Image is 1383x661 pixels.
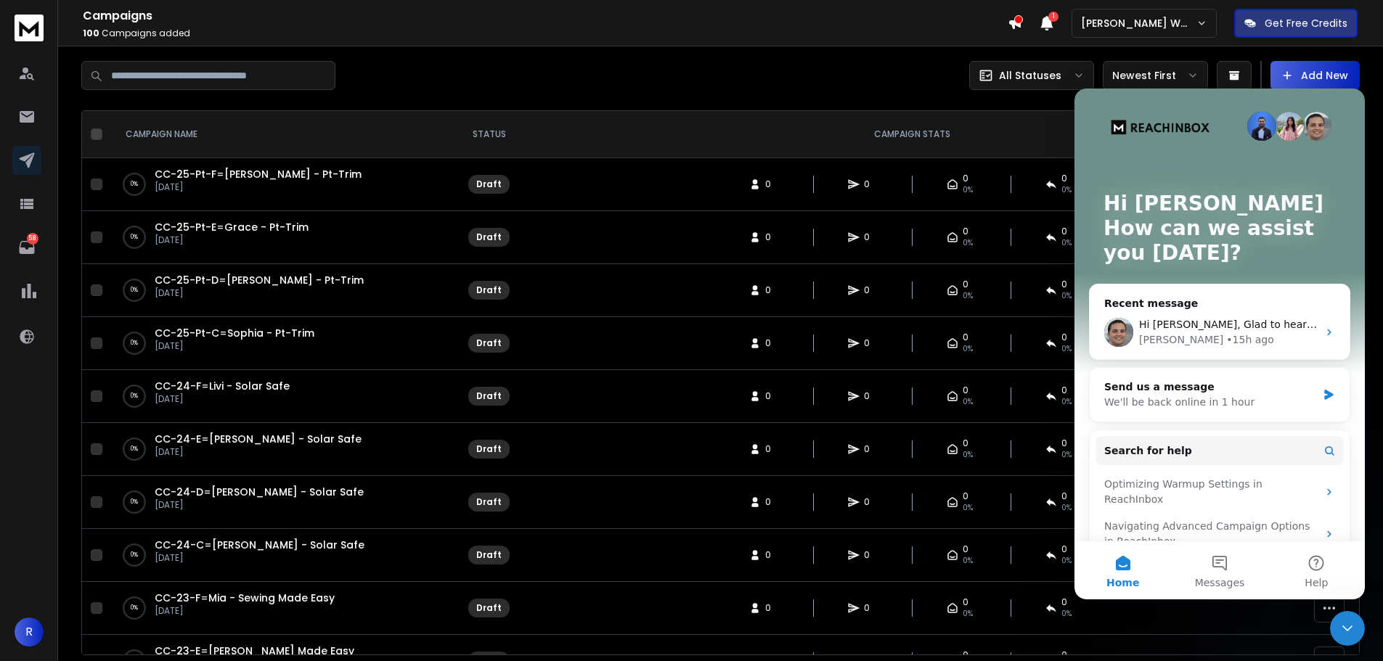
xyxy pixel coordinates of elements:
[121,489,171,499] span: Messages
[864,284,878,296] span: 0
[131,548,138,562] p: 0 %
[963,449,973,461] span: 0%
[963,279,968,290] span: 0
[1061,332,1067,343] span: 0
[155,446,362,458] p: [DATE]
[1081,16,1196,30] p: [PERSON_NAME] Workspace
[963,343,973,355] span: 0%
[131,601,138,615] p: 0 %
[155,220,309,234] a: CC-25-Pt-E=Grace - Pt-Trim
[765,337,780,349] span: 0
[108,476,460,529] td: 0%CC-24-D=[PERSON_NAME] - Solar Safe[DATE]
[12,233,41,262] a: 58
[155,393,290,405] p: [DATE]
[108,211,460,264] td: 0%CC-25-Pt-E=Grace - Pt-Trim[DATE]
[155,499,364,511] p: [DATE]
[108,582,460,635] td: 0%CC-23-F=Mia - Sewing Made Easy[DATE]
[152,244,199,259] div: • 15h ago
[1330,611,1365,646] iframe: Intercom live chat
[108,111,460,158] th: CAMPAIGN NAME
[963,226,968,237] span: 0
[476,337,502,349] div: Draft
[155,273,364,287] span: CC-25-Pt-D=[PERSON_NAME] - Pt-Trim
[963,502,973,514] span: 0%
[21,382,269,424] div: Optimizing Warmup Settings in ReachInbox
[476,496,502,508] div: Draft
[155,326,314,340] span: CC-25-Pt-C=Sophia - Pt-Trim
[963,596,968,608] span: 0
[963,385,968,396] span: 0
[1061,449,1072,461] span: 0%
[963,396,973,408] span: 0%
[1061,343,1072,355] span: 0%
[108,370,460,423] td: 0%CC-24-F=Livi - Solar Safe[DATE]
[155,340,314,352] p: [DATE]
[83,7,1008,25] h1: Campaigns
[27,233,38,245] p: 58
[30,430,243,461] div: Navigating Advanced Campaign Options in ReachInbox
[864,337,878,349] span: 0
[864,602,878,614] span: 0
[765,443,780,455] span: 0
[963,490,968,502] span: 0
[1270,61,1360,90] button: Add New
[765,390,780,402] span: 0
[476,284,502,296] div: Draft
[97,453,193,511] button: Messages
[963,608,973,620] span: 0%
[963,237,973,249] span: 0%
[15,617,44,646] span: R
[15,15,44,41] img: logo
[1074,89,1365,599] iframe: Intercom live chat
[131,177,138,192] p: 0 %
[131,389,138,403] p: 0 %
[155,287,364,299] p: [DATE]
[155,644,354,658] a: CC-23-E=[PERSON_NAME] Made Easy
[1061,543,1067,555] span: 0
[963,290,973,302] span: 0%
[963,184,973,196] span: 0%
[1061,290,1072,302] span: 0%
[155,485,364,499] span: CC-24-D=[PERSON_NAME] - Solar Safe
[108,317,460,370] td: 0%CC-25-Pt-C=Sophia - Pt-Trim[DATE]
[1061,502,1072,514] span: 0%
[1061,438,1067,449] span: 0
[864,549,878,561] span: 0
[1061,555,1072,567] span: 0%
[155,234,309,246] p: [DATE]
[30,388,243,419] div: Optimizing Warmup Settings in ReachInbox
[1061,490,1067,502] span: 0
[108,529,460,582] td: 0%CC-24-C=[PERSON_NAME] - Solar Safe[DATE]
[155,167,362,181] a: CC-25-Pt-F=[PERSON_NAME] - Pt-Trim
[108,264,460,317] td: 0%CC-25-Pt-D=[PERSON_NAME] - Pt-Trim[DATE]
[999,68,1061,83] p: All Statuses
[155,605,335,617] p: [DATE]
[155,591,335,605] a: CC-23-F=Mia - Sewing Made Easy
[518,111,1305,158] th: CAMPAIGN STATS
[765,602,780,614] span: 0
[131,442,138,456] p: 0 %
[864,231,878,243] span: 0
[476,549,502,561] div: Draft
[194,453,290,511] button: Help
[1061,385,1067,396] span: 0
[765,496,780,508] span: 0
[21,348,269,377] button: Search for help
[155,538,364,552] a: CC-24-C=[PERSON_NAME] - Solar Safe
[864,178,878,190] span: 0
[765,178,780,190] span: 0
[65,230,1009,242] span: Hi [PERSON_NAME], Glad to hear you’re able to upload email accounts now. I’ll pass this along to ...
[765,231,780,243] span: 0
[460,111,518,158] th: STATUS
[963,332,968,343] span: 0
[963,555,973,567] span: 0%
